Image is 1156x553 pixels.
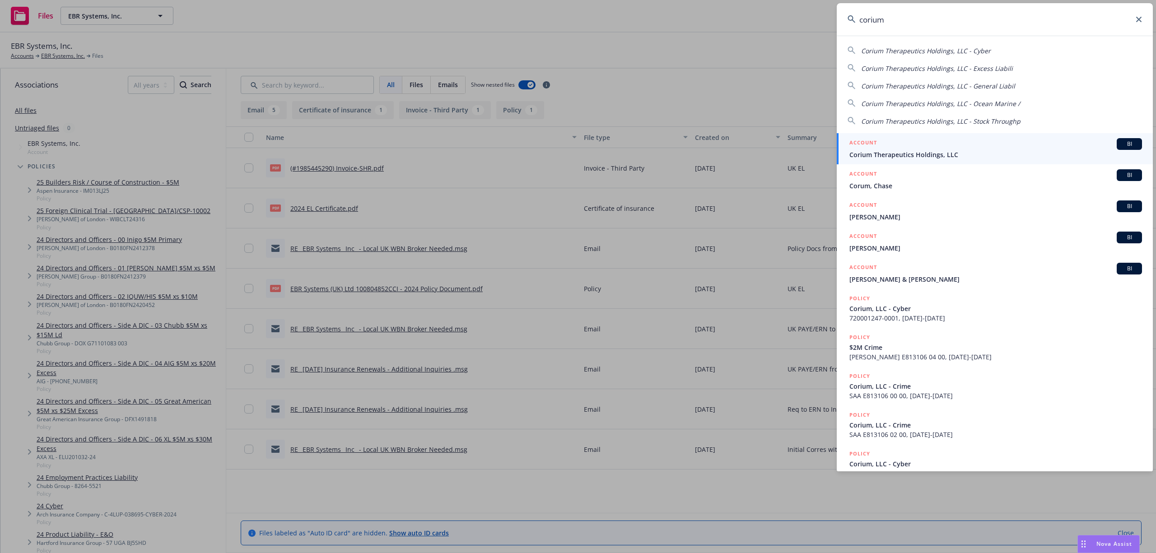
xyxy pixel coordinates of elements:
[849,420,1142,430] span: Corium, LLC - Crime
[849,169,877,180] h5: ACCOUNT
[837,289,1153,328] a: POLICYCorium, LLC - Cyber720001247-0001, [DATE]-[DATE]
[1120,233,1138,242] span: BI
[861,64,1013,73] span: Corium Therapeutics Holdings, LLC - Excess Liabili
[837,133,1153,164] a: ACCOUNTBICorium Therapeutics Holdings, LLC
[849,150,1142,159] span: Corium Therapeutics Holdings, LLC
[849,212,1142,222] span: [PERSON_NAME]
[837,3,1153,36] input: Search...
[849,232,877,242] h5: ACCOUNT
[1120,202,1138,210] span: BI
[1120,140,1138,148] span: BI
[1120,265,1138,273] span: BI
[1078,535,1089,553] div: Drag to move
[849,352,1142,362] span: [PERSON_NAME] E813106 04 00, [DATE]-[DATE]
[837,195,1153,227] a: ACCOUNTBI[PERSON_NAME]
[837,227,1153,258] a: ACCOUNTBI[PERSON_NAME]
[849,381,1142,391] span: Corium, LLC - Crime
[849,243,1142,253] span: [PERSON_NAME]
[849,459,1142,469] span: Corium, LLC - Cyber
[849,343,1142,352] span: $2M Crime
[849,391,1142,400] span: SAA E813106 00 00, [DATE]-[DATE]
[861,46,991,55] span: Corium Therapeutics Holdings, LLC - Cyber
[837,444,1153,483] a: POLICYCorium, LLC - CyberC-4LPE-042036-CYBER-2022, [DATE]-[DATE]
[861,99,1020,108] span: Corium Therapeutics Holdings, LLC - Ocean Marine /
[837,258,1153,289] a: ACCOUNTBI[PERSON_NAME] & [PERSON_NAME]
[849,138,877,149] h5: ACCOUNT
[849,263,877,274] h5: ACCOUNT
[849,181,1142,191] span: Corum, Chase
[849,430,1142,439] span: SAA E813106 02 00, [DATE]-[DATE]
[1120,171,1138,179] span: BI
[1077,535,1140,553] button: Nova Assist
[849,200,877,211] h5: ACCOUNT
[837,164,1153,195] a: ACCOUNTBICorum, Chase
[849,333,870,342] h5: POLICY
[837,367,1153,405] a: POLICYCorium, LLC - CrimeSAA E813106 00 00, [DATE]-[DATE]
[861,117,1021,125] span: Corium Therapeutics Holdings, LLC - Stock Throughp
[849,372,870,381] h5: POLICY
[849,449,870,458] h5: POLICY
[849,313,1142,323] span: 720001247-0001, [DATE]-[DATE]
[837,405,1153,444] a: POLICYCorium, LLC - CrimeSAA E813106 02 00, [DATE]-[DATE]
[1096,540,1132,548] span: Nova Assist
[849,469,1142,478] span: C-4LPE-042036-CYBER-2022, [DATE]-[DATE]
[849,294,870,303] h5: POLICY
[861,82,1015,90] span: Corium Therapeutics Holdings, LLC - General Liabil
[837,328,1153,367] a: POLICY$2M Crime[PERSON_NAME] E813106 04 00, [DATE]-[DATE]
[849,274,1142,284] span: [PERSON_NAME] & [PERSON_NAME]
[849,304,1142,313] span: Corium, LLC - Cyber
[849,410,870,419] h5: POLICY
